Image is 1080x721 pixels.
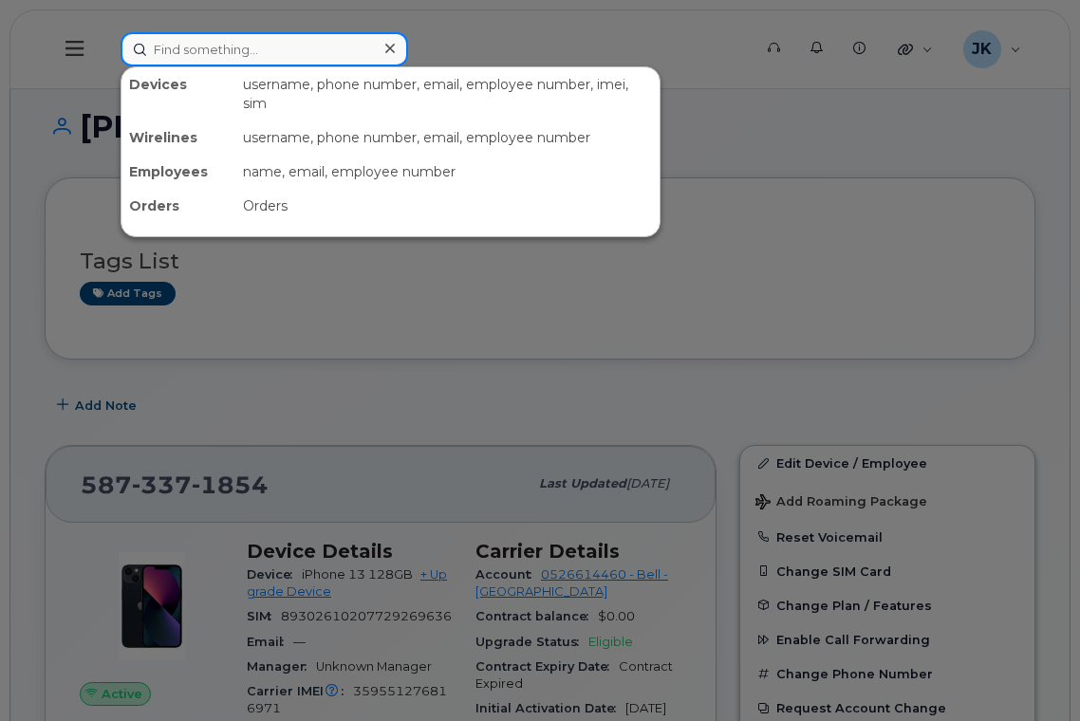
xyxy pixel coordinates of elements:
[235,155,660,189] div: name, email, employee number
[121,155,235,189] div: Employees
[121,189,235,223] div: Orders
[235,67,660,120] div: username, phone number, email, employee number, imei, sim
[235,120,660,155] div: username, phone number, email, employee number
[121,120,235,155] div: Wirelines
[121,67,235,120] div: Devices
[235,189,660,223] div: Orders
